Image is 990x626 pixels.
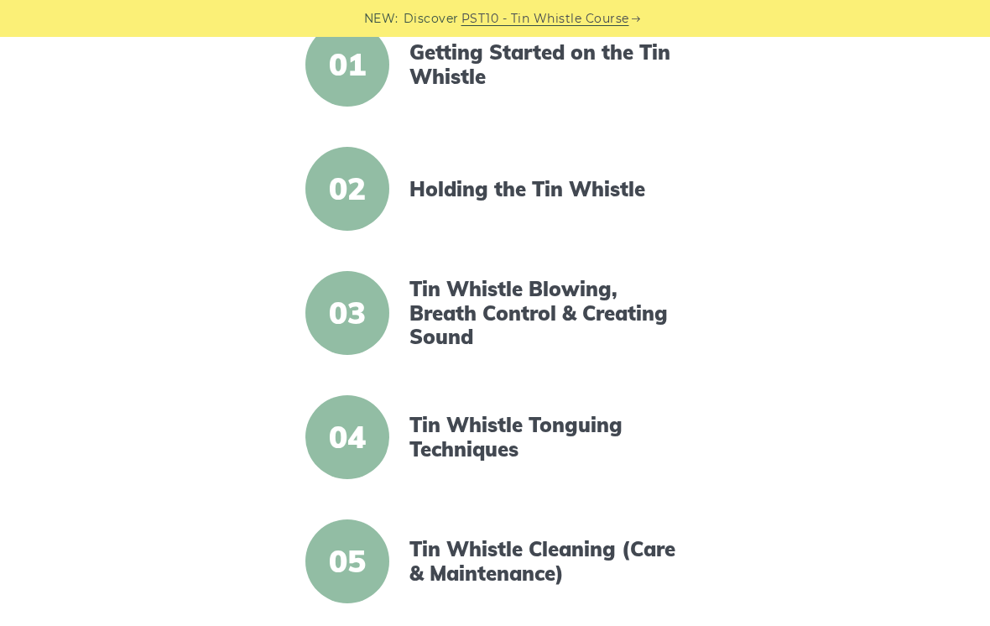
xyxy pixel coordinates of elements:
span: 02 [305,147,389,231]
span: 04 [305,395,389,479]
a: Tin Whistle Cleaning (Care & Maintenance) [409,537,685,586]
a: Tin Whistle Tonguing Techniques [409,413,685,462]
a: Holding the Tin Whistle [409,177,685,201]
a: Getting Started on the Tin Whistle [409,40,685,89]
a: Tin Whistle Blowing, Breath Control & Creating Sound [409,277,685,349]
span: 01 [305,23,389,107]
span: NEW: [364,9,399,29]
span: Discover [404,9,459,29]
span: 05 [305,519,389,603]
a: PST10 - Tin Whistle Course [461,9,629,29]
span: 03 [305,271,389,355]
